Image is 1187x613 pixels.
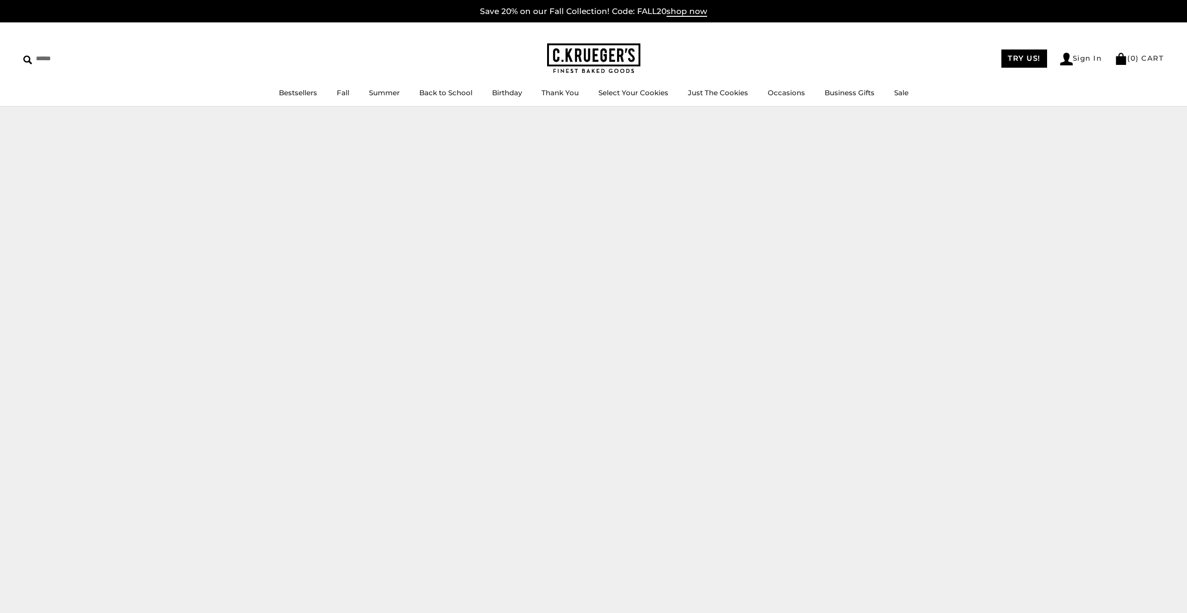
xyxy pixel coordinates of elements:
a: Sign In [1060,53,1102,65]
a: Occasions [768,88,805,97]
a: Birthday [492,88,522,97]
img: C.KRUEGER'S [547,43,640,74]
a: Sale [894,88,909,97]
span: 0 [1131,54,1136,63]
a: Select Your Cookies [598,88,668,97]
img: Search [23,56,32,64]
span: shop now [666,7,707,17]
a: TRY US! [1001,49,1047,68]
a: Fall [337,88,349,97]
a: Bestsellers [279,88,317,97]
a: Thank You [541,88,579,97]
a: Summer [369,88,400,97]
a: (0) CART [1115,54,1164,63]
img: Account [1060,53,1073,65]
a: Business Gifts [825,88,875,97]
a: Save 20% on our Fall Collection! Code: FALL20shop now [480,7,707,17]
a: Just The Cookies [688,88,748,97]
img: Bag [1115,53,1127,65]
a: Back to School [419,88,472,97]
input: Search [23,51,134,66]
